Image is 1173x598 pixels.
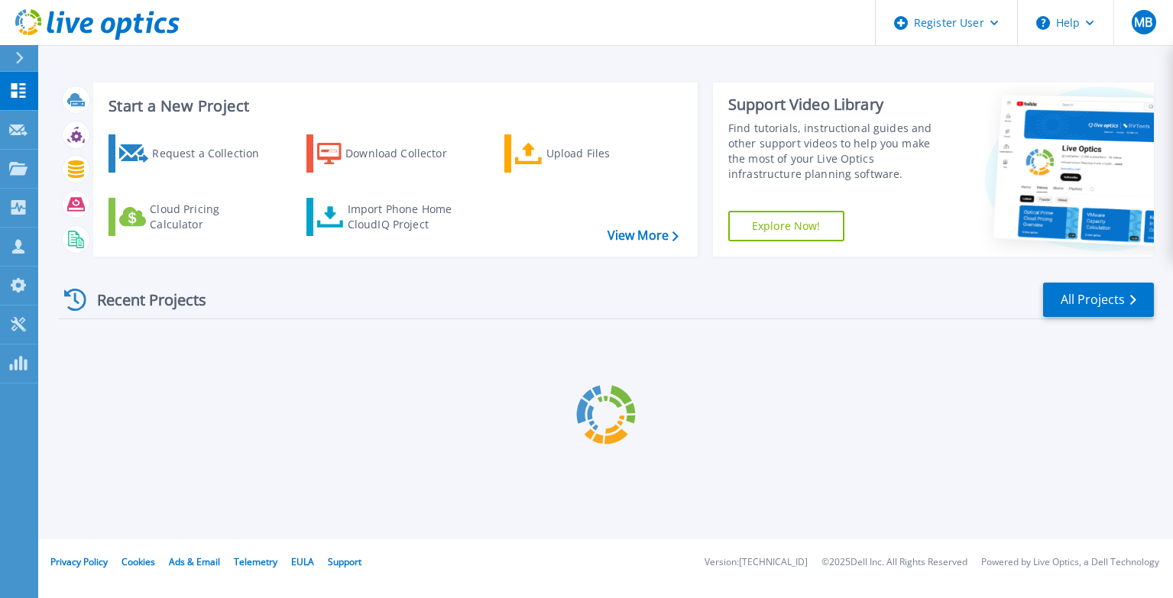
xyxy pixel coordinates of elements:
[728,121,950,182] div: Find tutorials, instructional guides and other support videos to help you make the most of your L...
[705,558,808,567] li: Version: [TECHNICAL_ID]
[122,555,155,568] a: Cookies
[504,134,675,173] a: Upload Files
[150,202,272,232] div: Cloud Pricing Calculator
[608,228,679,243] a: View More
[152,138,274,169] div: Request a Collection
[50,555,108,568] a: Privacy Policy
[821,558,967,567] li: © 2025 Dell Inc. All Rights Reserved
[59,281,227,318] div: Recent Projects
[728,95,950,115] div: Support Video Library
[546,138,669,169] div: Upload Files
[348,202,467,232] div: Import Phone Home CloudIQ Project
[328,555,361,568] a: Support
[234,555,277,568] a: Telemetry
[109,198,279,236] a: Cloud Pricing Calculator
[169,555,220,568] a: Ads & Email
[1043,283,1154,317] a: All Projects
[109,98,678,115] h3: Start a New Project
[109,134,279,173] a: Request a Collection
[306,134,477,173] a: Download Collector
[345,138,468,169] div: Download Collector
[728,211,844,241] a: Explore Now!
[981,558,1159,567] li: Powered by Live Optics, a Dell Technology
[1134,16,1152,28] span: MB
[291,555,314,568] a: EULA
